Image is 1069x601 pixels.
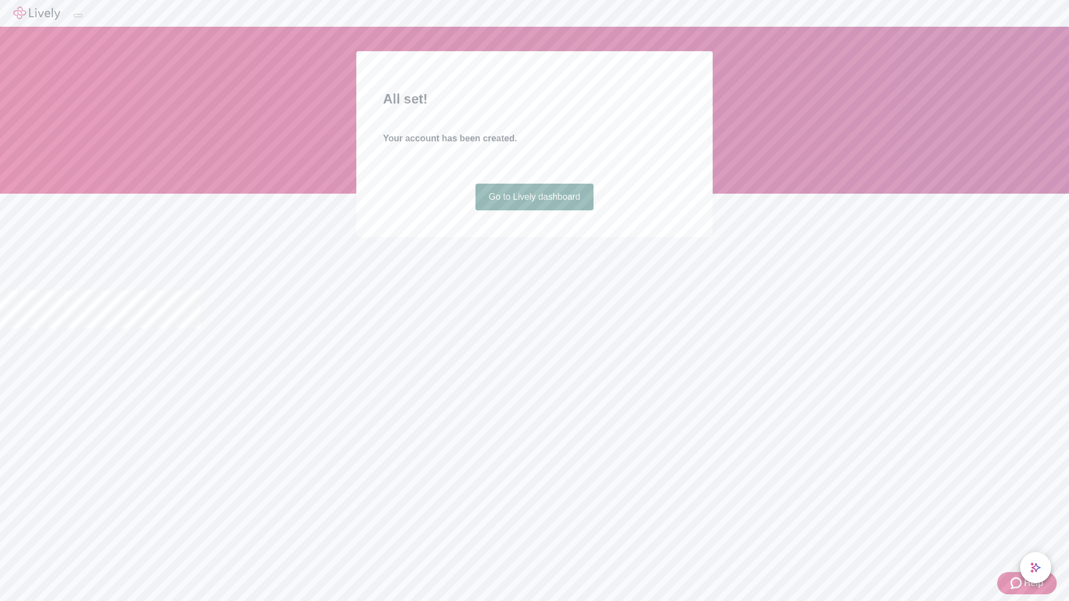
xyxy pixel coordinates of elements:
[383,132,686,145] h4: Your account has been created.
[13,7,60,20] img: Lively
[1030,562,1041,573] svg: Lively AI Assistant
[1024,577,1043,590] span: Help
[1020,552,1051,583] button: chat
[383,89,686,109] h2: All set!
[475,184,594,210] a: Go to Lively dashboard
[1011,577,1024,590] svg: Zendesk support icon
[73,14,82,17] button: Log out
[997,572,1057,594] button: Zendesk support iconHelp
